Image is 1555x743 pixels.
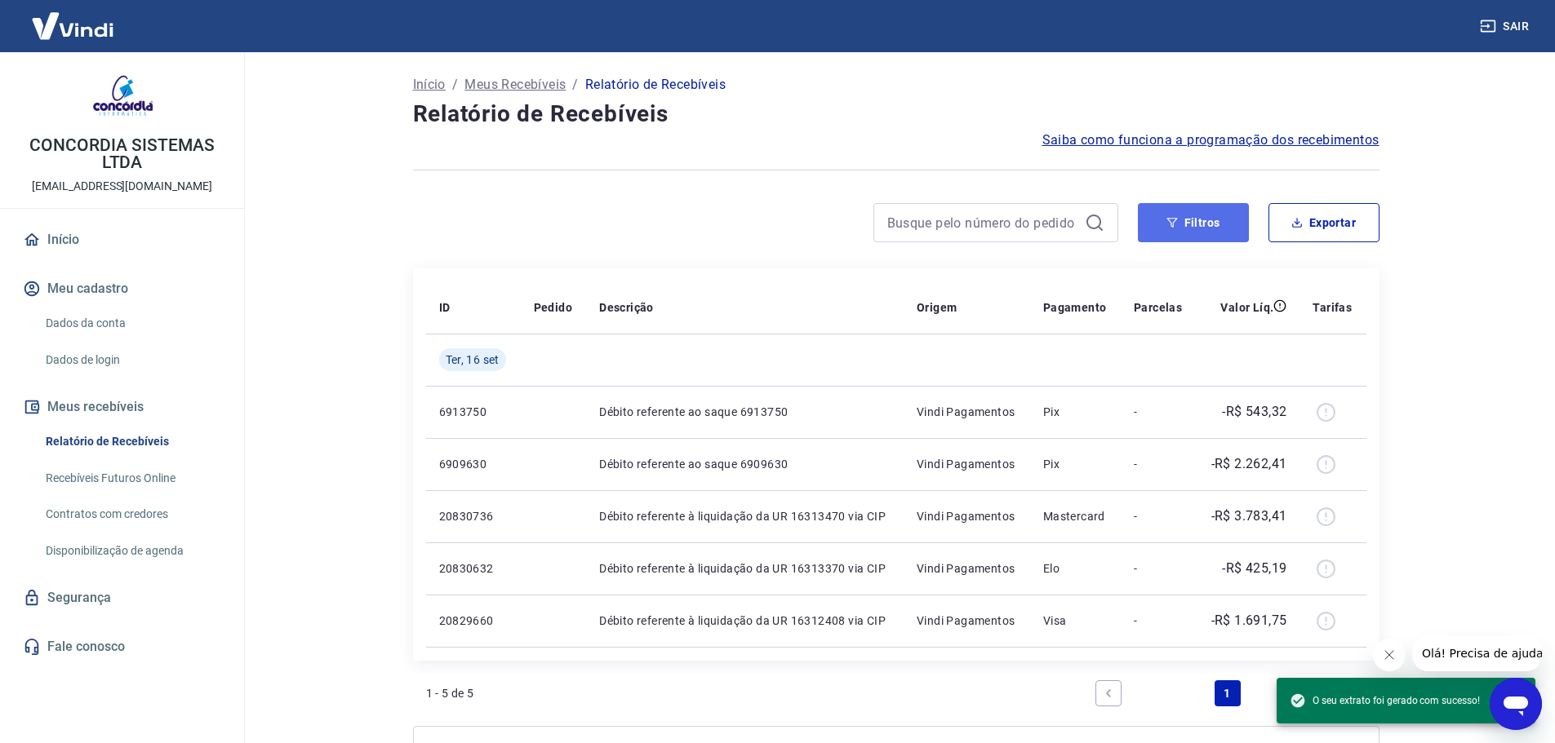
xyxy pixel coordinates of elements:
span: O seu extrato foi gerado com sucesso! [1290,692,1480,709]
p: CONCORDIA SISTEMAS LTDA [13,137,231,171]
p: Elo [1043,560,1108,577]
p: 20829660 [439,613,508,629]
p: Débito referente à liquidação da UR 16312408 via CIP [599,613,891,629]
p: Vindi Pagamentos [917,560,1017,577]
p: Vindi Pagamentos [917,508,1017,524]
p: - [1134,508,1184,524]
p: Visa [1043,613,1108,629]
iframe: Mensagem da empresa [1412,635,1542,671]
p: -R$ 1.691,75 [1211,611,1287,630]
a: Fale conosco [20,629,224,665]
p: Relatório de Recebíveis [585,75,726,95]
p: Pagamento [1043,299,1107,316]
p: Valor Líq. [1220,299,1273,316]
a: Meus Recebíveis [464,75,566,95]
p: Tarifas [1313,299,1352,316]
a: Segurança [20,580,224,616]
p: Vindi Pagamentos [917,404,1017,420]
iframe: Botão para abrir a janela de mensagens [1490,678,1542,730]
span: Ter, 16 set [446,352,500,368]
p: - [1134,560,1184,577]
p: Parcelas [1134,299,1182,316]
p: [EMAIL_ADDRESS][DOMAIN_NAME] [32,178,212,195]
p: Vindi Pagamentos [917,613,1017,629]
p: Vindi Pagamentos [917,456,1017,472]
a: Page 1 is your current page [1215,680,1241,706]
a: Previous page [1095,680,1122,706]
p: Débito referente à liquidação da UR 16313370 via CIP [599,560,891,577]
a: Dados da conta [39,307,224,340]
p: -R$ 2.262,41 [1211,454,1287,474]
img: Vindi [20,1,126,51]
a: Início [20,222,224,258]
p: Mastercard [1043,508,1108,524]
p: 20830632 [439,560,508,577]
img: a68c8fd8-fab5-48c0-8bd6-9edace40e89e.jpeg [90,65,155,130]
p: 1 - 5 de 5 [426,685,474,701]
a: Dados de login [39,343,224,377]
p: 6913750 [439,404,508,420]
p: - [1134,404,1184,420]
p: Pedido [534,299,572,316]
p: -R$ 3.783,41 [1211,506,1287,526]
a: Recebíveis Futuros Online [39,462,224,495]
input: Busque pelo número do pedido [887,210,1078,235]
p: Débito referente à liquidação da UR 16313470 via CIP [599,508,891,524]
p: Débito referente ao saque 6913750 [599,404,891,420]
button: Sair [1477,11,1535,42]
iframe: Fechar mensagem [1373,639,1406,671]
p: / [572,75,578,95]
p: Pix [1043,404,1108,420]
button: Filtros [1138,203,1249,242]
p: 6909630 [439,456,508,472]
a: Saiba como funciona a programação dos recebimentos [1042,130,1380,150]
p: Débito referente ao saque 6909630 [599,456,891,472]
a: Relatório de Recebíveis [39,425,224,458]
a: Disponibilização de agenda [39,534,224,568]
p: Descrição [599,299,654,316]
p: - [1134,456,1184,472]
span: Olá! Precisa de ajuda? [10,11,137,24]
p: -R$ 543,32 [1222,402,1286,422]
button: Exportar [1268,203,1380,242]
ul: Pagination [1089,674,1366,713]
button: Meus recebíveis [20,389,224,425]
p: / [452,75,458,95]
p: Pix [1043,456,1108,472]
p: - [1134,613,1184,629]
a: Início [413,75,446,95]
p: Origem [917,299,957,316]
h4: Relatório de Recebíveis [413,98,1380,130]
p: -R$ 425,19 [1222,559,1286,578]
p: ID [439,299,451,316]
button: Meu cadastro [20,271,224,307]
p: 20830736 [439,508,508,524]
a: Contratos com credores [39,498,224,531]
